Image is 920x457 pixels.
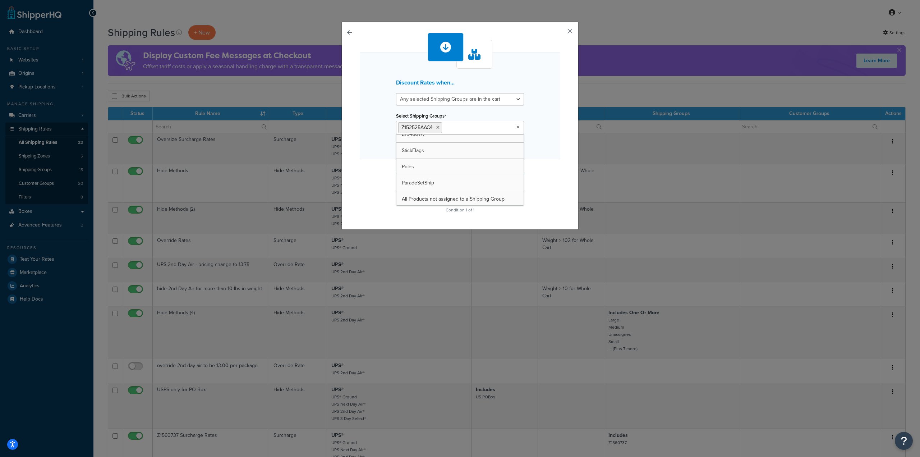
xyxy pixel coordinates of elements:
[396,127,524,142] a: Z15460177
[402,131,425,138] span: Z15460177
[402,163,414,170] span: Poles
[396,159,524,175] a: Poles
[394,168,526,179] button: Select Shipping Groups to prevent this rule from applying
[360,205,560,215] p: Condition 1 of 1
[396,113,446,119] label: Select Shipping Groups
[402,195,505,203] span: All Products not assigned to a Shipping Group
[402,179,434,187] span: ParadeSetShip
[895,432,913,450] button: Open Resource Center
[396,175,524,191] a: ParadeSetShip
[402,147,424,154] span: StickFlags
[396,143,524,159] a: StickFlags
[401,124,433,131] span: Z152525AAC4
[396,79,524,86] h3: Discount Rates when...
[396,191,524,207] a: All Products not assigned to a Shipping Group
